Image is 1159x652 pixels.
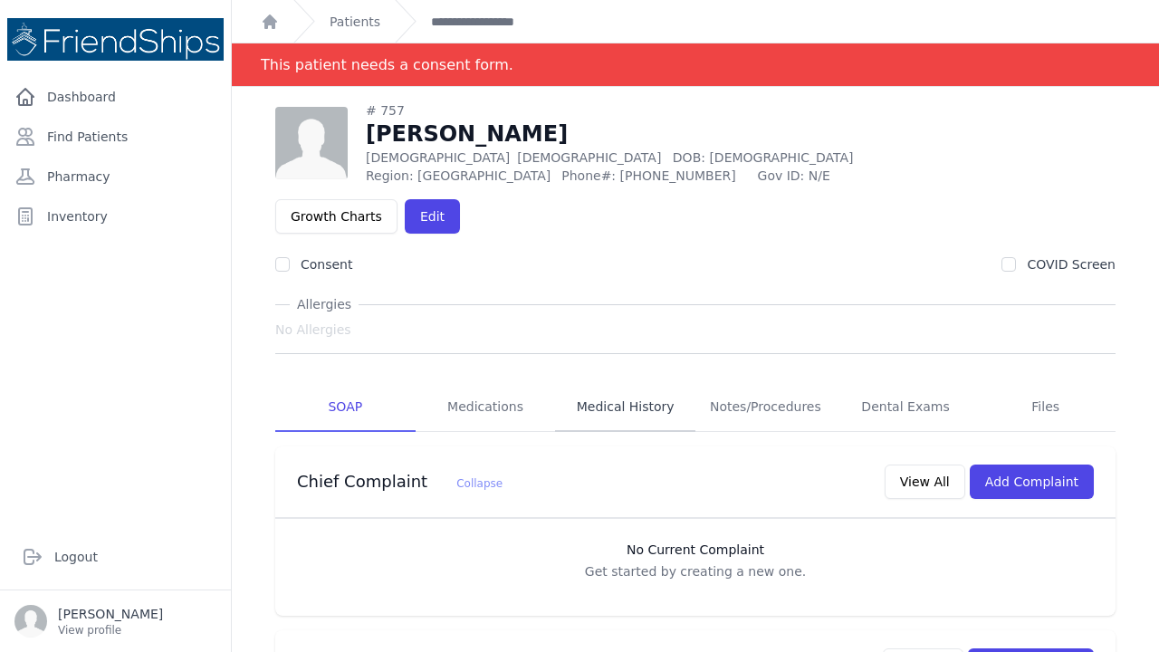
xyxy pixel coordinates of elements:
[405,199,460,234] a: Edit
[58,605,163,623] p: [PERSON_NAME]
[7,79,224,115] a: Dashboard
[7,158,224,195] a: Pharmacy
[297,471,503,493] h3: Chief Complaint
[416,383,556,432] a: Medications
[555,383,695,432] a: Medical History
[58,623,163,638] p: View profile
[366,101,953,120] div: # 757
[836,383,976,432] a: Dental Exams
[366,149,953,167] p: [DEMOGRAPHIC_DATA]
[673,150,854,165] span: DOB: [DEMOGRAPHIC_DATA]
[290,295,359,313] span: Allergies
[366,120,953,149] h1: [PERSON_NAME]
[330,13,380,31] a: Patients
[7,18,224,61] img: Medical Missions EMR
[275,383,1116,432] nav: Tabs
[261,43,513,86] div: This patient needs a consent form.
[366,167,551,185] span: Region: [GEOGRAPHIC_DATA]
[695,383,836,432] a: Notes/Procedures
[232,43,1159,87] div: Notification
[975,383,1116,432] a: Files
[275,383,416,432] a: SOAP
[1027,257,1116,272] label: COVID Screen
[885,465,965,499] button: View All
[293,541,1097,559] h3: No Current Complaint
[758,167,953,185] span: Gov ID: N/E
[14,539,216,575] a: Logout
[456,477,503,490] span: Collapse
[293,562,1097,580] p: Get started by creating a new one.
[301,257,352,272] label: Consent
[275,321,351,339] span: No Allergies
[7,119,224,155] a: Find Patients
[561,167,746,185] span: Phone#: [PHONE_NUMBER]
[275,199,398,234] a: Growth Charts
[14,605,216,638] a: [PERSON_NAME] View profile
[517,150,661,165] span: [DEMOGRAPHIC_DATA]
[7,198,224,235] a: Inventory
[970,465,1094,499] button: Add Complaint
[275,107,348,179] img: person-242608b1a05df3501eefc295dc1bc67a.jpg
